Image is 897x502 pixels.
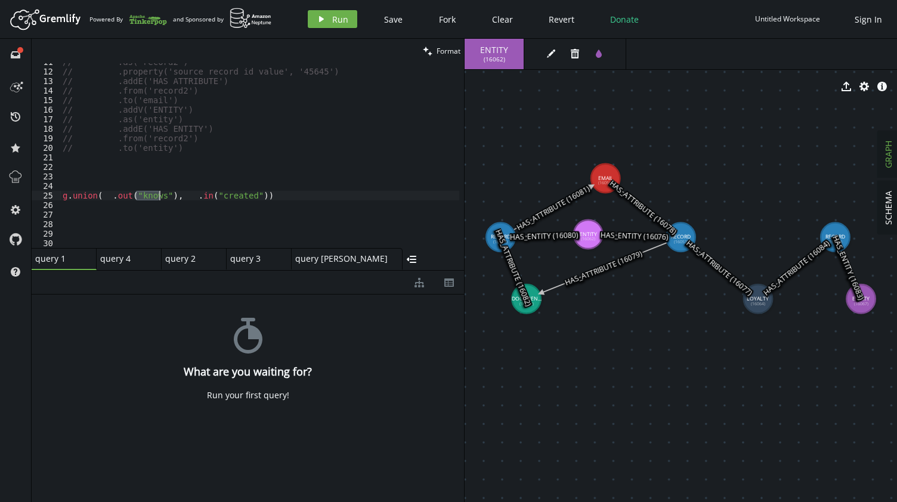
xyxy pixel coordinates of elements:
[35,253,83,264] span: query 1
[519,301,534,306] tspan: (16072)
[610,14,639,25] span: Donate
[674,239,688,244] tspan: (16053)
[173,8,272,30] div: and Sponsored by
[492,14,513,25] span: Clear
[747,295,769,302] tspan: LOYALTY
[540,10,583,28] button: Revert
[32,153,61,162] div: 21
[477,45,512,55] span: ENTITY
[32,181,61,191] div: 24
[308,10,357,28] button: Run
[32,191,61,200] div: 25
[581,236,595,241] tspan: (16062)
[32,105,61,114] div: 16
[852,295,870,302] tspan: ENTITY
[828,239,842,244] tspan: (16069)
[883,191,894,225] span: SCHEMA
[32,219,61,229] div: 28
[751,301,765,306] tspan: (16064)
[32,229,61,238] div: 29
[295,253,389,264] span: query [PERSON_NAME]
[429,10,465,28] button: Fork
[439,14,456,25] span: Fork
[493,239,508,244] tspan: (16059)
[375,10,412,28] button: Save
[32,238,61,248] div: 30
[598,175,613,182] tspan: EMAIL
[598,180,613,185] tspan: (16056)
[184,365,312,378] h4: What are you waiting for?
[601,10,648,28] button: Donate
[165,253,213,264] span: query 2
[32,114,61,124] div: 17
[755,14,820,23] div: Untitled Workspace
[437,46,460,56] span: Format
[100,253,148,264] span: query 4
[32,210,61,219] div: 27
[510,230,579,242] text: HAS_ENTITY (16080)
[484,55,505,63] span: ( 16062 )
[32,124,61,134] div: 18
[32,76,61,86] div: 13
[207,390,289,401] div: Run your first query!
[671,233,691,240] tspan: RECORD
[32,172,61,181] div: 23
[580,231,597,238] tspan: ENTITY
[32,86,61,95] div: 14
[854,301,868,306] tspan: (16067)
[419,39,464,63] button: Format
[849,10,888,28] button: Sign In
[230,253,278,264] span: query 3
[32,67,61,76] div: 12
[32,143,61,153] div: 20
[512,295,542,302] tspan: DOCUMEN...
[883,141,894,168] span: GRAPH
[491,233,511,240] tspan: RECORD
[230,8,272,29] img: AWS Neptune
[600,230,669,241] text: HAS_ENTITY (16076)
[89,9,167,30] div: Powered By
[855,14,882,25] span: Sign In
[549,14,574,25] span: Revert
[384,14,403,25] span: Save
[483,10,522,28] button: Clear
[32,95,61,105] div: 15
[825,233,845,240] tspan: RECORD
[32,134,61,143] div: 19
[32,162,61,172] div: 22
[32,200,61,210] div: 26
[332,14,348,25] span: Run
